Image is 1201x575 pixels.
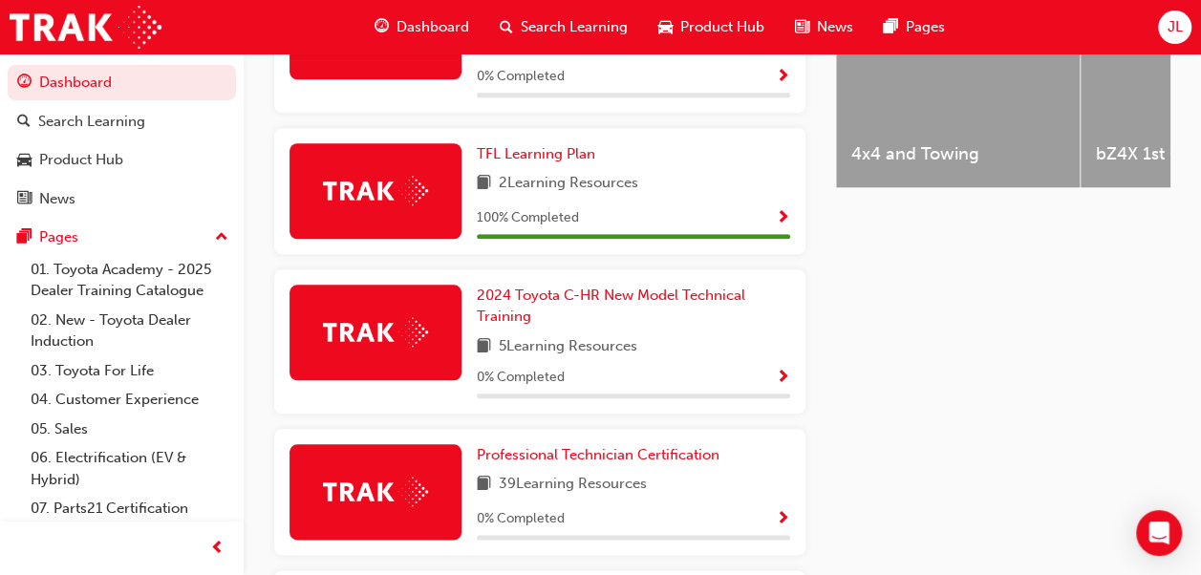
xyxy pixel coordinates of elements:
a: search-iconSearch Learning [484,8,643,47]
span: search-icon [500,15,513,39]
span: Show Progress [776,210,790,227]
button: Pages [8,220,236,255]
span: JL [1167,16,1182,38]
a: TFL Learning Plan [477,143,603,165]
span: TFL Learning Plan [477,145,595,162]
a: pages-iconPages [869,8,960,47]
span: 0 % Completed [477,367,565,389]
a: Search Learning [8,104,236,139]
span: 5 Learning Resources [499,335,637,359]
a: Professional Technician Certification [477,444,727,466]
span: Pages [906,16,945,38]
span: 100 % Completed [477,207,579,229]
div: Product Hub [39,149,123,171]
span: book-icon [477,473,491,497]
span: 4x4 and Towing [851,143,1064,165]
a: Dashboard [8,65,236,100]
div: Pages [39,226,78,248]
span: search-icon [17,114,31,131]
span: Show Progress [776,69,790,86]
span: book-icon [477,172,491,196]
span: 39 Learning Resources [499,473,647,497]
button: JL [1158,11,1191,44]
a: 02. New - Toyota Dealer Induction [23,306,236,356]
button: Show Progress [776,366,790,390]
a: 05. Sales [23,415,236,444]
a: car-iconProduct Hub [643,8,780,47]
span: news-icon [795,15,809,39]
a: 01. Toyota Academy - 2025 Dealer Training Catalogue [23,255,236,306]
span: news-icon [17,191,32,208]
a: 03. Toyota For Life [23,356,236,386]
span: 2 Learning Resources [499,172,638,196]
a: 2024 Toyota C-HR New Model Technical Training [477,285,790,328]
div: Open Intercom Messenger [1136,510,1182,556]
img: Trak [323,477,428,506]
span: guage-icon [375,15,389,39]
button: Show Progress [776,206,790,230]
div: News [39,188,75,210]
img: Trak [323,176,428,205]
a: Product Hub [8,142,236,178]
a: 04. Customer Experience [23,385,236,415]
span: car-icon [17,152,32,169]
span: Dashboard [397,16,469,38]
a: News [8,181,236,217]
span: 2024 Toyota C-HR New Model Technical Training [477,287,745,326]
button: Show Progress [776,507,790,531]
span: Show Progress [776,370,790,387]
span: car-icon [658,15,673,39]
button: Show Progress [776,65,790,89]
div: Search Learning [38,111,145,133]
span: Search Learning [521,16,628,38]
img: Trak [10,6,161,49]
span: 0 % Completed [477,508,565,530]
button: DashboardSearch LearningProduct HubNews [8,61,236,220]
span: 0 % Completed [477,66,565,88]
img: Trak [323,317,428,347]
span: book-icon [477,335,491,359]
a: 06. Electrification (EV & Hybrid) [23,443,236,494]
span: guage-icon [17,75,32,92]
span: Product Hub [680,16,764,38]
a: news-iconNews [780,8,869,47]
span: prev-icon [210,537,225,561]
span: News [817,16,853,38]
span: pages-icon [884,15,898,39]
a: 07. Parts21 Certification [23,494,236,523]
span: pages-icon [17,229,32,246]
span: Professional Technician Certification [477,446,719,463]
span: up-icon [215,225,228,250]
a: guage-iconDashboard [359,8,484,47]
span: Show Progress [776,511,790,528]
